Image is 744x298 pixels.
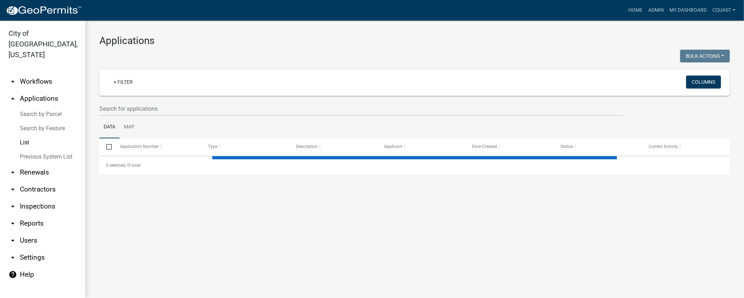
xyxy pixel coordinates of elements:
i: arrow_drop_down [9,202,17,211]
a: Map [120,116,139,139]
span: Status [560,144,573,149]
datatable-header-cell: Application Number [113,138,201,155]
h3: Applications [99,35,730,47]
datatable-header-cell: Description [289,138,377,155]
a: Data [99,116,120,139]
div: 0 total [99,156,730,174]
datatable-header-cell: Status [554,138,642,155]
span: Applicant [384,144,403,149]
i: arrow_drop_down [9,253,17,262]
button: Columns [686,76,721,88]
datatable-header-cell: Date Created [465,138,553,155]
datatable-header-cell: Type [201,138,289,155]
a: + Filter [108,76,138,88]
datatable-header-cell: Select [99,138,113,155]
datatable-header-cell: Applicant [377,138,465,155]
span: Application Number [120,144,159,149]
a: Admin [645,4,667,17]
i: arrow_drop_down [9,77,17,86]
datatable-header-cell: Current Activity [642,138,730,155]
span: Description [296,144,318,149]
span: 0 selected / [106,163,128,168]
input: Search for applications [99,101,623,116]
i: help [9,270,17,279]
span: Type [208,144,217,149]
i: arrow_drop_down [9,236,17,245]
a: My Dashboard [667,4,710,17]
span: Current Activity [649,144,678,149]
a: Home [625,4,645,17]
i: arrow_drop_up [9,94,17,103]
a: cquast [710,4,738,17]
i: arrow_drop_down [9,185,17,194]
i: arrow_drop_down [9,219,17,228]
i: arrow_drop_down [9,168,17,177]
button: Bulk Actions [680,50,730,62]
span: Date Created [472,144,497,149]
